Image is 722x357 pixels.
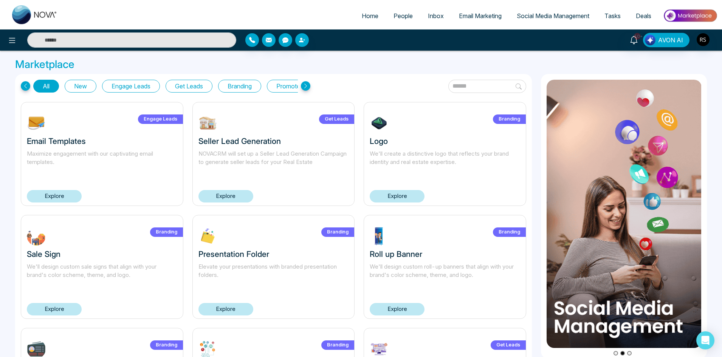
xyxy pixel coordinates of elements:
button: Get Leads [166,80,212,93]
img: ptdrg1732303548.jpg [370,227,389,246]
h3: Logo [370,136,520,146]
a: Explore [370,303,425,315]
a: Email Marketing [451,9,509,23]
button: Go to slide 3 [627,351,632,355]
a: Social Media Management [509,9,597,23]
a: 10+ [625,33,643,46]
a: Explore [27,190,82,202]
img: 7tHiu1732304639.jpg [370,114,389,133]
span: Tasks [604,12,621,20]
p: We'll design custom sale signs that align with your brand's color scheme, theme, and logo. [27,263,177,288]
h3: Sale Sign [27,249,177,259]
h3: Seller Lead Generation [198,136,349,146]
button: Go to slide 1 [614,351,618,355]
label: Engage Leads [138,114,183,124]
h3: Email Templates [27,136,177,146]
h3: Roll up Banner [370,249,520,259]
button: AVON AI [643,33,689,47]
p: NOVACRM will set up a Seller Lead Generation Campaign to generate seller leads for your Real Estate [198,150,349,175]
span: Deals [636,12,651,20]
h3: Presentation Folder [198,249,349,259]
span: Email Marketing [459,12,502,20]
label: Branding [493,114,526,124]
button: Engage Leads [102,80,160,93]
img: Market-place.gif [663,7,717,24]
div: Open Intercom Messenger [696,331,714,349]
label: Get Leads [319,114,354,124]
a: Explore [198,303,253,315]
span: Inbox [428,12,444,20]
img: Nova CRM Logo [12,5,57,24]
a: Explore [198,190,253,202]
img: User Avatar [697,33,710,46]
label: Branding [321,227,354,237]
img: Lead Flow [645,35,655,45]
label: Branding [493,227,526,237]
p: Elevate your presentations with branded presentation folders. [198,263,349,288]
img: FWbuT1732304245.jpg [27,227,46,246]
a: Home [354,9,386,23]
button: New [65,80,96,93]
p: Maximize engagement with our captivating email templates. [27,150,177,175]
label: Branding [150,340,183,350]
img: NOmgJ1742393483.jpg [27,114,46,133]
a: People [386,9,420,23]
h3: Marketplace [15,58,707,71]
a: Inbox [420,9,451,23]
label: Branding [321,340,354,350]
span: Social Media Management [517,12,589,20]
img: item2.png [547,80,702,348]
a: Explore [370,190,425,202]
span: AVON AI [658,36,683,45]
button: Go to slide 2 [620,351,625,355]
label: Get Leads [491,340,526,350]
span: 10+ [634,33,641,40]
button: Branding [218,80,261,93]
a: Explore [27,303,82,315]
img: XLP2c1732303713.jpg [198,227,217,246]
a: Tasks [597,9,628,23]
button: All [33,80,59,93]
label: Branding [150,227,183,237]
a: Deals [628,9,659,23]
p: We'll design custom roll-up banners that align with your brand's color scheme, theme, and logo. [370,263,520,288]
span: Home [362,12,378,20]
button: Promote Listings [267,80,332,93]
span: People [394,12,413,20]
p: We'll create a distinctive logo that reflects your brand identity and real estate expertise. [370,150,520,175]
img: W9EOY1739212645.jpg [198,114,217,133]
